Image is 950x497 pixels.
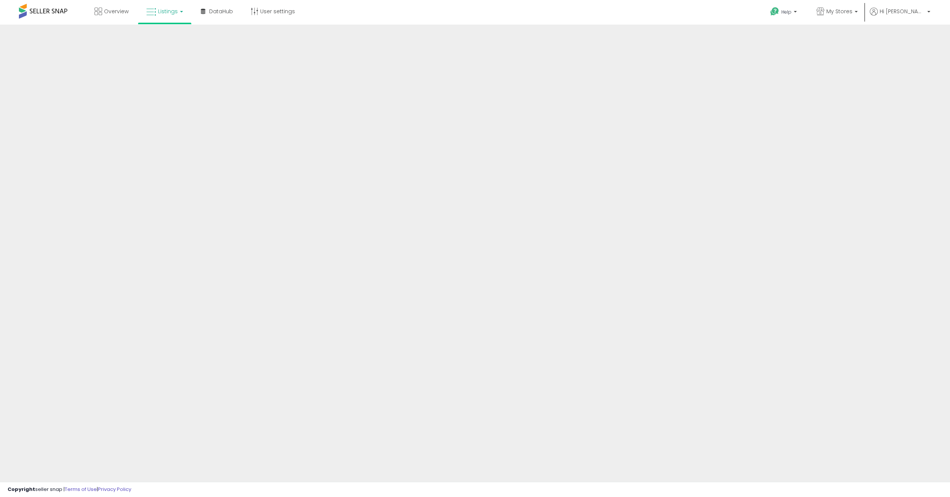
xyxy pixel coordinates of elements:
[158,8,178,15] span: Listings
[880,8,925,15] span: Hi [PERSON_NAME]
[104,8,129,15] span: Overview
[826,8,852,15] span: My Stores
[870,8,930,25] a: Hi [PERSON_NAME]
[781,9,792,15] span: Help
[770,7,779,16] i: Get Help
[209,8,233,15] span: DataHub
[764,1,804,25] a: Help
